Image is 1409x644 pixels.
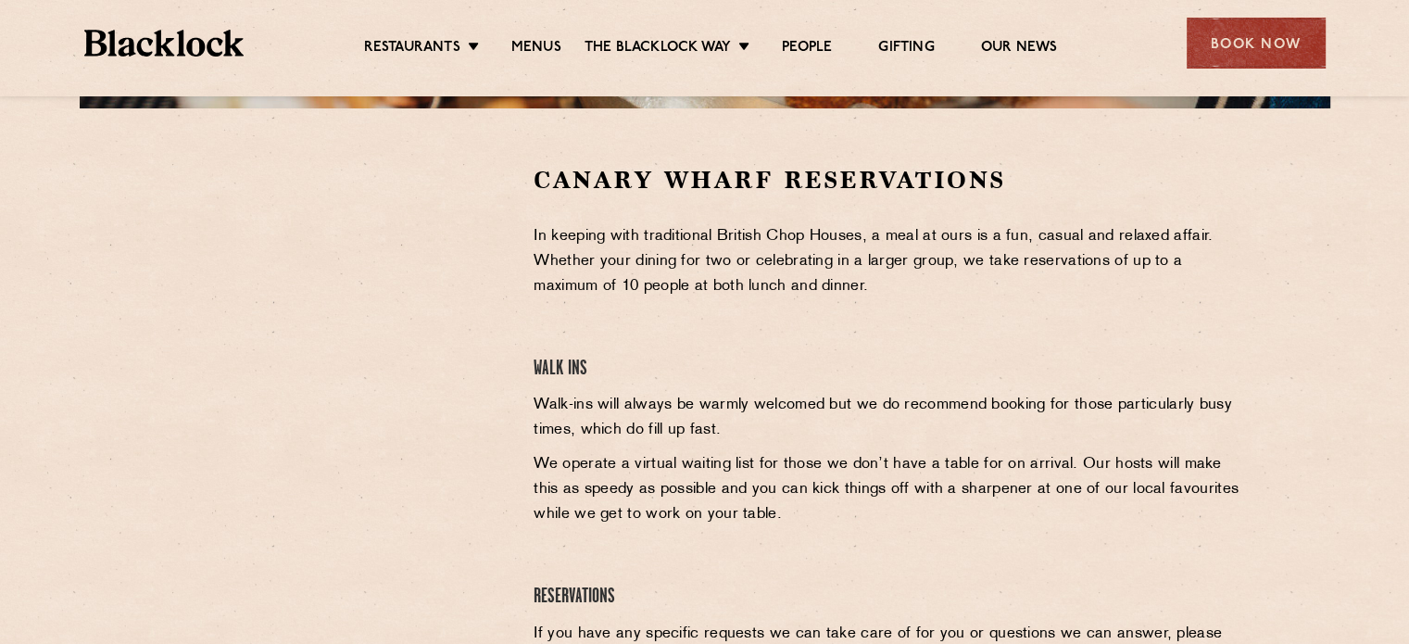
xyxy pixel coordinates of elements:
[1187,18,1326,69] div: Book Now
[534,224,1244,299] p: In keeping with traditional British Chop Houses, a meal at ours is a fun, casual and relaxed affa...
[534,393,1244,443] p: Walk-ins will always be warmly welcomed but we do recommend booking for those particularly busy t...
[534,585,1244,610] h4: Reservations
[534,452,1244,527] p: We operate a virtual waiting list for those we don’t have a table for on arrival. Our hosts will ...
[364,39,460,57] a: Restaurants
[585,39,731,57] a: The Blacklock Way
[782,39,832,57] a: People
[511,39,561,57] a: Menus
[84,30,245,57] img: BL_Textured_Logo-footer-cropped.svg
[981,39,1058,57] a: Our News
[878,39,934,57] a: Gifting
[534,357,1244,382] h4: Walk Ins
[232,164,439,443] iframe: OpenTable make booking widget
[534,164,1244,196] h2: Canary Wharf Reservations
